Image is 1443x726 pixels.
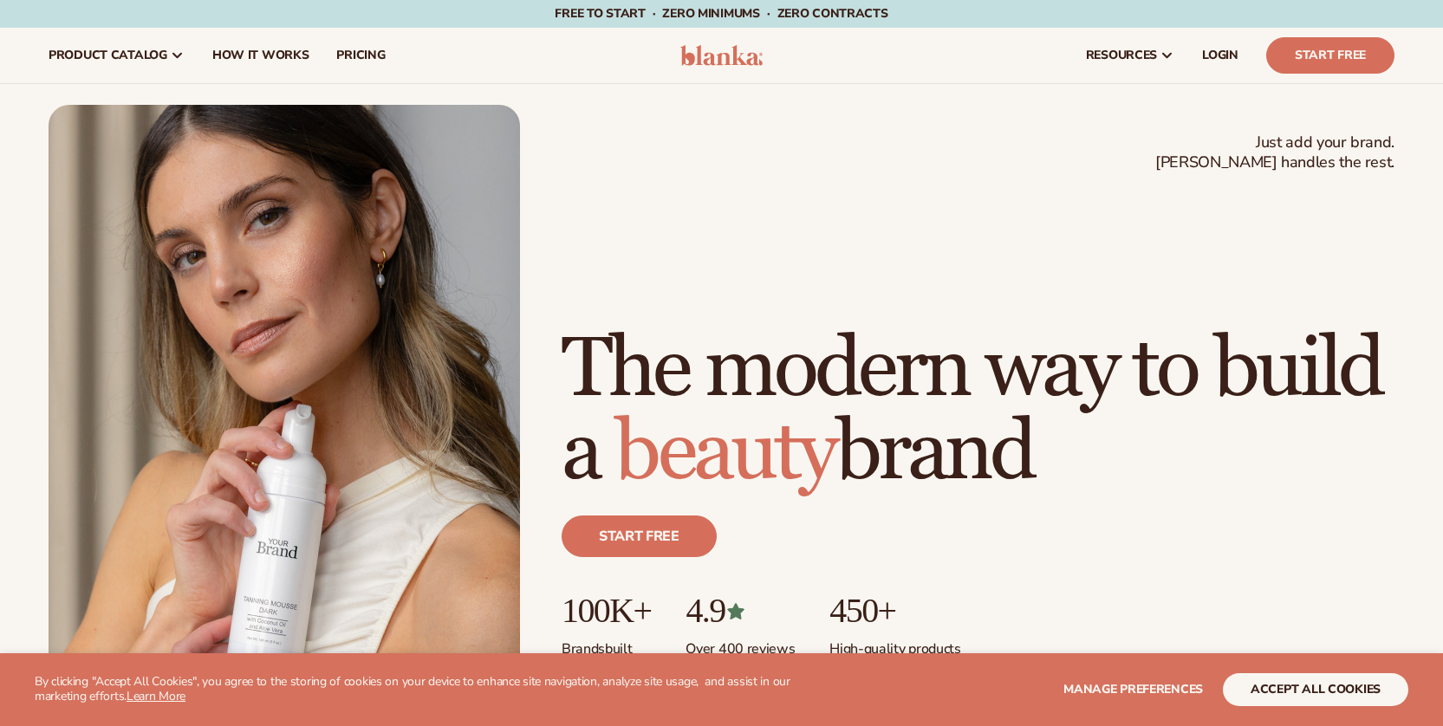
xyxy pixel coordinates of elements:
p: By clicking "Accept All Cookies", you agree to the storing of cookies on your device to enhance s... [35,675,837,704]
a: Start free [562,515,717,557]
span: product catalog [49,49,167,62]
span: Free to start · ZERO minimums · ZERO contracts [555,5,887,22]
span: Just add your brand. [PERSON_NAME] handles the rest. [1155,133,1394,173]
p: Over 400 reviews [686,630,795,658]
a: resources [1072,28,1188,83]
a: Learn More [127,688,185,704]
a: pricing [322,28,399,83]
p: 4.9 [686,592,795,630]
a: Start Free [1266,37,1394,74]
p: 100K+ [562,592,651,630]
span: resources [1086,49,1157,62]
span: beauty [614,402,835,503]
a: product catalog [35,28,198,83]
p: 450+ [829,592,960,630]
p: Brands built [562,630,651,658]
img: Female holding tanning mousse. [49,105,520,699]
p: High-quality products [829,630,960,658]
span: Manage preferences [1063,681,1203,697]
button: accept all cookies [1223,673,1408,706]
a: How It Works [198,28,323,83]
img: logo [680,45,763,66]
span: How It Works [212,49,309,62]
button: Manage preferences [1063,673,1203,706]
span: pricing [336,49,385,62]
h1: The modern way to build a brand [562,328,1394,495]
a: LOGIN [1188,28,1252,83]
span: LOGIN [1202,49,1238,62]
